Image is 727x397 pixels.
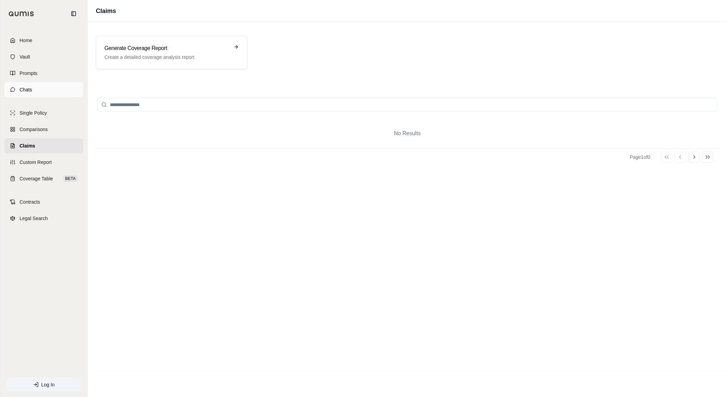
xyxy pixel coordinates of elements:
span: Custom Report [20,159,52,166]
h1: Claims [96,6,116,16]
img: Qumis Logo [9,11,34,16]
span: Chats [20,86,32,93]
a: Single Policy [4,105,83,120]
a: Prompts [4,66,83,81]
p: Create a detailed coverage analysis report [104,54,229,61]
a: Contracts [4,194,83,209]
a: Home [4,33,83,48]
a: Vault [4,49,83,64]
span: Legal Search [20,215,48,222]
a: Legal Search [4,211,83,226]
span: Vault [20,53,30,60]
a: Coverage TableBETA [4,171,83,186]
span: Comparisons [20,126,48,133]
span: Home [20,37,32,44]
span: Log In [41,381,55,388]
a: Comparisons [4,122,83,137]
span: Single Policy [20,110,47,116]
a: Chats [4,82,83,97]
span: BETA [63,175,78,182]
a: Log In [7,378,80,392]
span: Prompts [20,70,37,77]
span: Coverage Table [20,175,53,182]
button: Collapse sidebar [68,8,79,19]
a: Custom Report [4,155,83,170]
h3: Generate Coverage Report [104,44,229,52]
span: Contracts [20,198,40,205]
a: Claims [4,138,83,153]
span: Claims [20,142,35,149]
div: No Results [96,118,719,149]
div: Page 1 of 0 [630,154,650,161]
